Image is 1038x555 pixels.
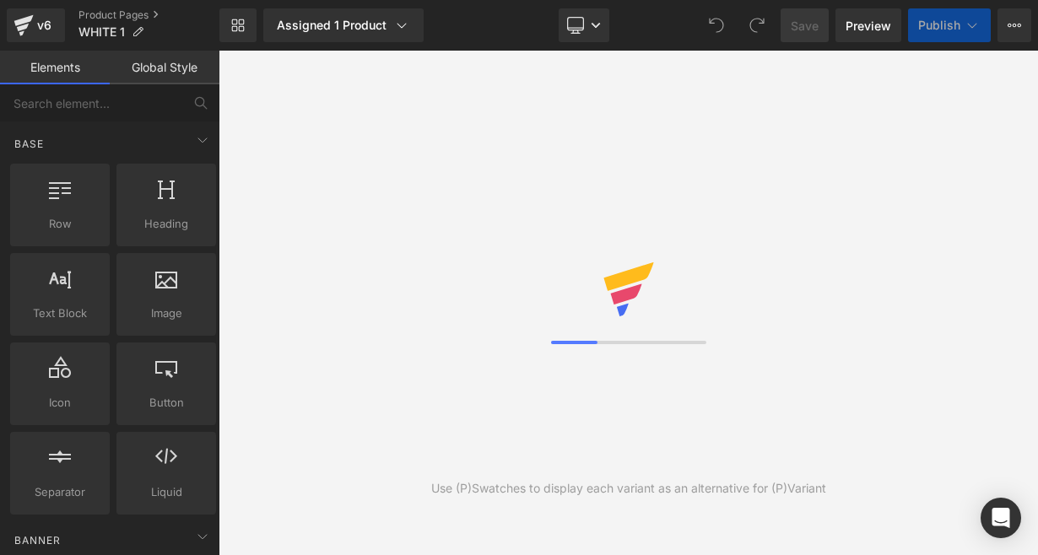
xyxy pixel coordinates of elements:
[15,304,105,322] span: Text Block
[431,479,826,498] div: Use (P)Swatches to display each variant as an alternative for (P)Variant
[13,532,62,548] span: Banner
[7,8,65,42] a: v6
[908,8,991,42] button: Publish
[122,483,211,501] span: Liquid
[740,8,774,42] button: Redo
[835,8,901,42] a: Preview
[122,394,211,412] span: Button
[78,25,125,39] span: WHITE 1
[122,304,211,322] span: Image
[981,498,1021,538] div: Open Intercom Messenger
[78,8,219,22] a: Product Pages
[122,215,211,233] span: Heading
[13,136,46,152] span: Base
[15,483,105,501] span: Separator
[34,14,55,36] div: v6
[918,19,960,32] span: Publish
[700,8,733,42] button: Undo
[15,394,105,412] span: Icon
[997,8,1031,42] button: More
[846,17,891,35] span: Preview
[219,8,257,42] a: New Library
[15,215,105,233] span: Row
[277,17,410,34] div: Assigned 1 Product
[110,51,219,84] a: Global Style
[791,17,819,35] span: Save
